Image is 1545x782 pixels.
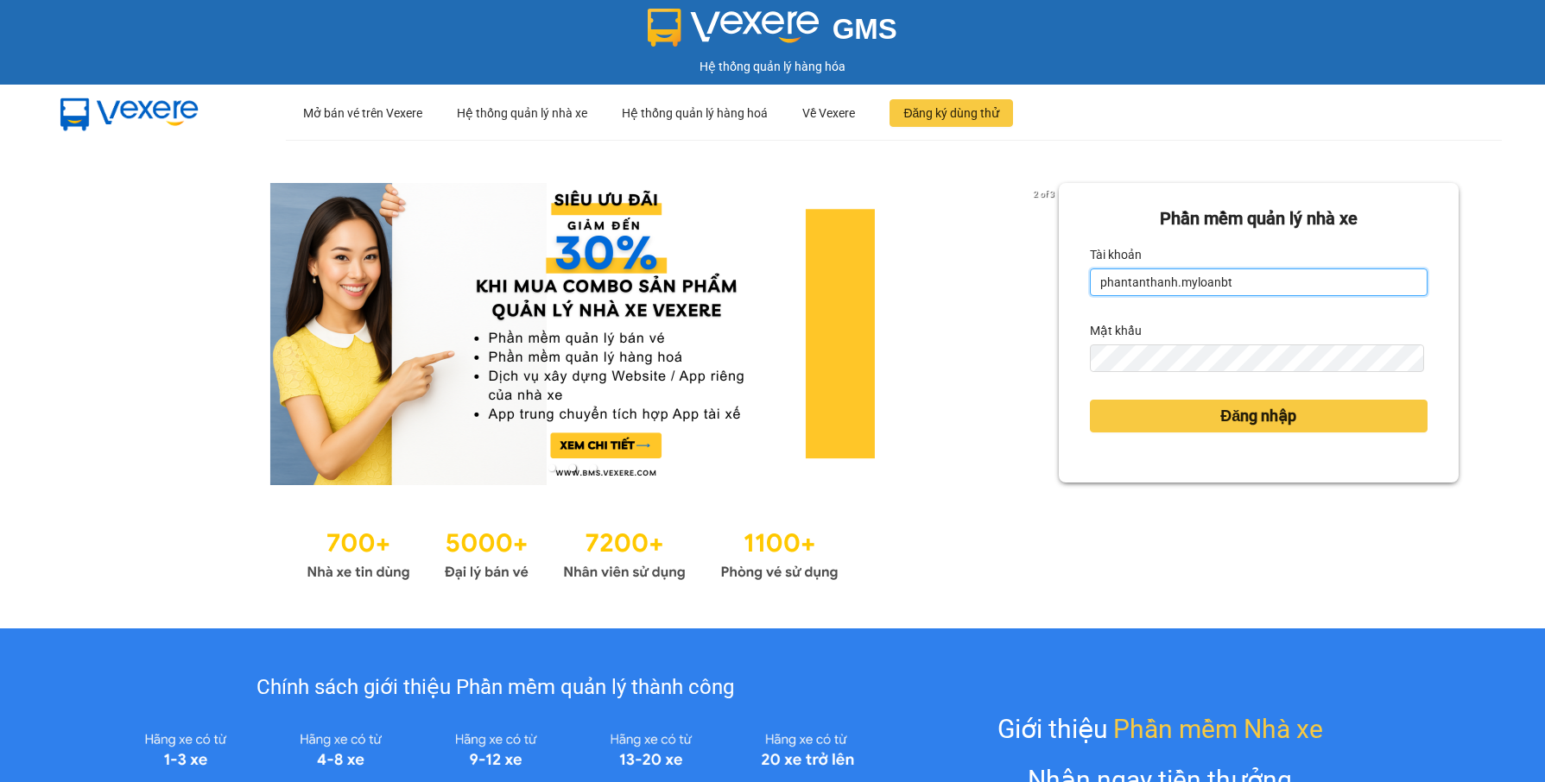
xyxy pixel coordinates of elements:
[1090,317,1142,344] label: Mật khẩu
[1090,400,1428,432] button: Đăng nhập
[1029,183,1059,205] p: 2 of 3
[890,99,1013,127] button: Đăng ký dùng thử
[833,13,897,45] span: GMS
[802,85,855,141] div: Về Vexere
[569,464,576,471] li: slide item 2
[1035,183,1059,485] button: next slide / item
[1090,205,1428,232] div: Phần mềm quản lý nhà xe
[903,104,999,123] span: Đăng ký dùng thử
[1220,404,1296,428] span: Đăng nhập
[622,85,768,141] div: Hệ thống quản lý hàng hoá
[43,85,216,142] img: mbUUG5Q.png
[1090,241,1142,268] label: Tài khoản
[86,183,111,485] button: previous slide / item
[1090,344,1424,372] input: Mật khẩu
[307,520,839,585] img: Statistics.png
[303,85,422,141] div: Mở bán vé trên Vexere
[648,9,819,47] img: logo 2
[548,464,555,471] li: slide item 1
[648,26,897,40] a: GMS
[108,672,883,704] div: Chính sách giới thiệu Phần mềm quản lý thành công
[1090,268,1428,296] input: Tài khoản
[1113,709,1323,749] span: Phần mềm Nhà xe
[457,85,587,141] div: Hệ thống quản lý nhà xe
[590,464,597,471] li: slide item 3
[4,57,1541,76] div: Hệ thống quản lý hàng hóa
[997,709,1323,749] div: Giới thiệu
